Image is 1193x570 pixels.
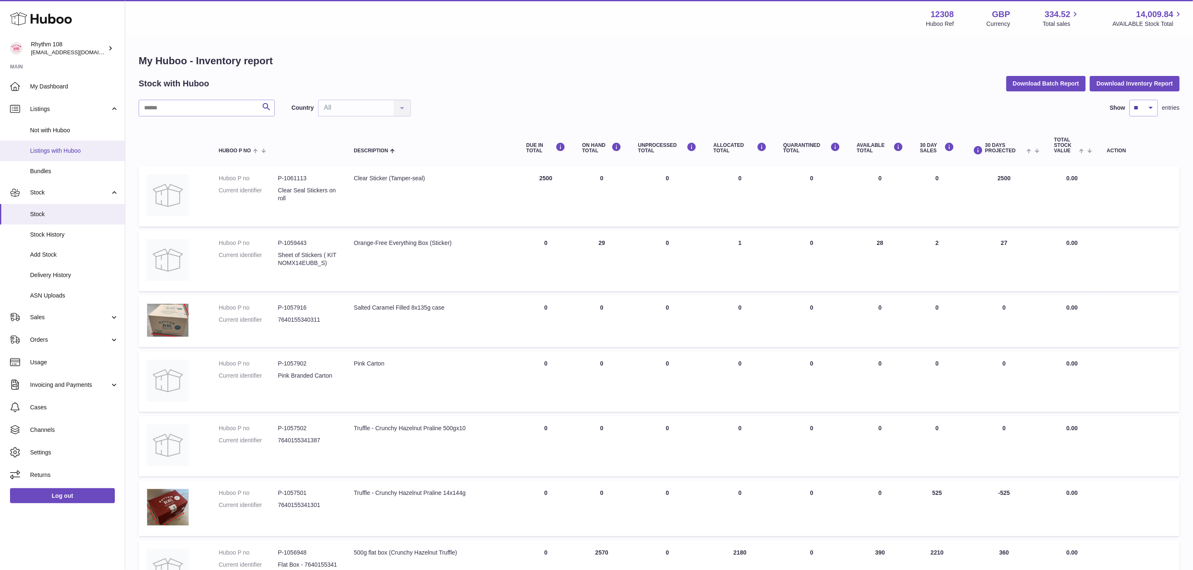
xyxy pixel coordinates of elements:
span: 0 [810,425,813,431]
td: 0 [705,416,775,477]
div: 30 DAY SALES [920,142,955,154]
div: Currency [987,20,1011,28]
span: Settings [30,449,119,457]
dt: Current identifier [219,187,278,202]
td: 0 [963,416,1046,477]
div: ALLOCATED Total [714,142,767,154]
td: 0 [849,166,912,227]
td: 2 [912,231,963,291]
span: Huboo P no [219,148,251,154]
div: Orange-Free Everything Box (Sticker) [354,239,509,247]
div: DUE IN TOTAL [526,142,565,154]
dt: Current identifier [219,251,278,267]
div: UNPROCESSED Total [638,142,697,154]
span: 0 [810,175,813,182]
label: Country [291,104,314,112]
span: entries [1162,104,1180,112]
span: 0.00 [1066,175,1078,182]
span: 334.52 [1045,9,1070,20]
span: 14,009.84 [1136,9,1173,20]
dt: Current identifier [219,436,278,444]
span: 30 DAYS PROJECTED [985,143,1024,154]
td: 0 [849,351,912,412]
td: 0 [849,481,912,536]
td: 0 [574,351,630,412]
span: Stock [30,210,119,218]
div: Clear Sticker (Tamper-seal) [354,174,509,182]
img: product image [147,424,189,466]
div: Action [1107,148,1171,154]
dd: P-1056948 [278,549,337,557]
span: Not with Huboo [30,126,119,134]
td: 27 [963,231,1046,291]
td: 0 [574,295,630,347]
td: 0 [630,166,705,227]
dd: P-1057502 [278,424,337,432]
span: Sales [30,313,110,321]
span: Channels [30,426,119,434]
dt: Huboo P no [219,489,278,497]
td: 0 [963,351,1046,412]
td: 0 [912,351,963,412]
span: Cases [30,404,119,411]
span: 0 [810,489,813,496]
div: Truffle - Crunchy Hazelnut Praline 14x144g [354,489,509,497]
td: -525 [963,481,1046,536]
td: 0 [705,481,775,536]
td: 0 [705,351,775,412]
td: 2500 [518,166,574,227]
img: product image [147,489,189,526]
h2: Stock with Huboo [139,78,209,89]
span: Stock [30,189,110,197]
span: Usage [30,358,119,366]
a: Log out [10,488,115,503]
dd: Clear Seal Stickers on roll [278,187,337,202]
dd: 7640155341301 [278,501,337,509]
span: Description [354,148,388,154]
span: My Dashboard [30,83,119,91]
td: 0 [705,166,775,227]
span: 0.00 [1066,489,1078,496]
dd: P-1059443 [278,239,337,247]
div: AVAILABLE Total [857,142,904,154]
td: 0 [630,416,705,477]
span: Total stock value [1054,137,1077,154]
dt: Current identifier [219,372,278,380]
dd: Sheet of Stickers ( KITNOMX14EUBB_S) [278,251,337,267]
div: QUARANTINED Total [783,142,840,154]
td: 0 [849,295,912,347]
a: 334.52 Total sales [1043,9,1080,28]
dd: P-1057902 [278,360,337,368]
td: 28 [849,231,912,291]
div: Salted Caramel Filled 8x135g case [354,304,509,312]
strong: 12308 [931,9,954,20]
dt: Huboo P no [219,424,278,432]
td: 0 [963,295,1046,347]
dt: Current identifier [219,501,278,509]
span: 0 [810,240,813,246]
span: Returns [30,471,119,479]
td: 0 [518,416,574,477]
span: 0 [810,549,813,556]
dt: Huboo P no [219,174,278,182]
span: Bundles [30,167,119,175]
strong: GBP [992,9,1010,20]
td: 0 [705,295,775,347]
td: 0 [518,295,574,347]
span: Orders [30,336,110,344]
span: Listings [30,105,110,113]
td: 0 [518,351,574,412]
span: 0 [810,360,813,367]
span: Add Stock [30,251,119,259]
dt: Current identifier [219,316,278,324]
span: 0.00 [1066,549,1078,556]
td: 0 [518,231,574,291]
td: 0 [574,166,630,227]
div: Huboo Ref [926,20,954,28]
dd: 7640155341387 [278,436,337,444]
span: AVAILABLE Stock Total [1112,20,1183,28]
td: 0 [574,481,630,536]
dd: P-1061113 [278,174,337,182]
td: 0 [912,295,963,347]
dt: Huboo P no [219,360,278,368]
